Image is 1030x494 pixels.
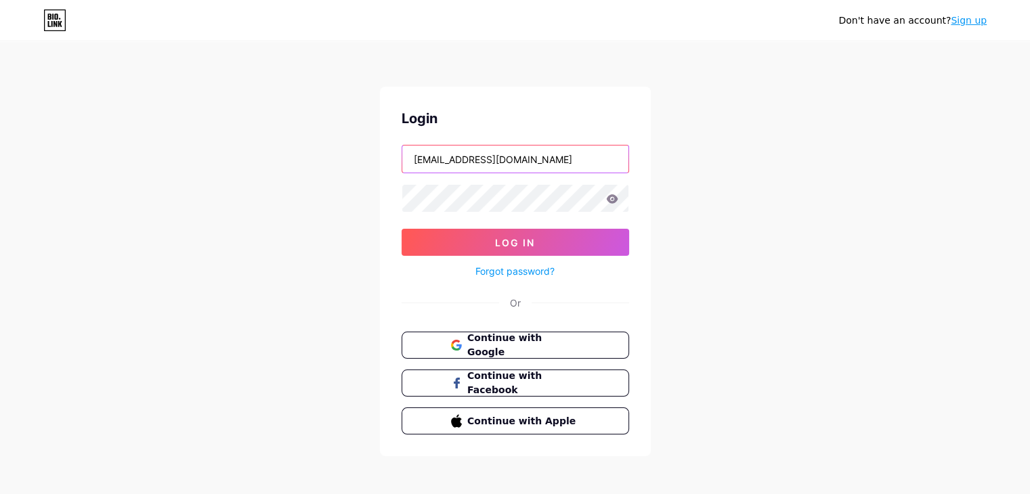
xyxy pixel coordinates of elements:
[475,264,555,278] a: Forgot password?
[467,414,579,428] span: Continue with Apple
[402,145,628,173] input: Username
[510,296,521,310] div: Or
[402,407,629,434] button: Continue with Apple
[495,237,535,248] span: Log In
[402,229,629,256] button: Log In
[402,369,629,397] button: Continue with Facebook
[402,108,629,129] div: Login
[838,14,987,28] div: Don't have an account?
[467,331,579,359] span: Continue with Google
[951,15,987,26] a: Sign up
[467,369,579,397] span: Continue with Facebook
[402,332,629,359] button: Continue with Google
